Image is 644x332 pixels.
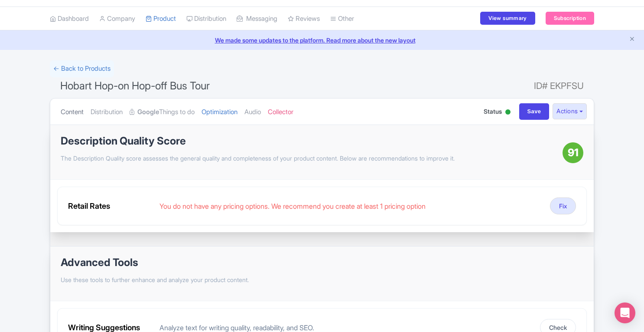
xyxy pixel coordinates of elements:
span: Hobart Hop-on Hop-off Bus Tour [60,79,210,92]
a: Messaging [237,7,277,31]
strong: Google [137,107,159,117]
span: 91 [568,145,579,161]
span: ID# EKPFSU [534,77,584,95]
a: We made some updates to the platform. Read more about the new layout [5,36,639,45]
button: Fix [550,197,576,214]
a: Other [330,7,354,31]
a: Distribution [91,99,123,126]
a: Audio [244,99,261,126]
span: Status [484,107,502,116]
a: Company [99,7,135,31]
a: ← Back to Products [50,60,114,77]
h1: Description Quality Score [61,135,563,147]
a: Distribution [186,7,226,31]
button: Actions [553,103,587,119]
a: View summary [480,12,535,25]
a: GoogleThings to do [130,99,195,126]
a: Optimization [202,99,237,126]
input: Save [519,103,550,120]
a: Subscription [546,12,594,25]
div: Open Intercom Messenger [615,302,635,323]
a: Content [61,99,84,126]
div: Retail Rates [68,200,153,212]
p: The Description Quality score assesses the general quality and completeness of your product conte... [61,154,563,163]
a: Reviews [288,7,320,31]
a: Product [146,7,176,31]
a: Collector [268,99,293,126]
h1: Advanced Tools [61,257,249,268]
button: Close announcement [629,35,635,45]
p: Use these tools to further enhance and analyze your product content. [61,275,249,284]
div: You do not have any pricing options. We recommend you create at least 1 pricing option [159,201,543,211]
a: Dashboard [50,7,89,31]
div: Active [504,106,512,119]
